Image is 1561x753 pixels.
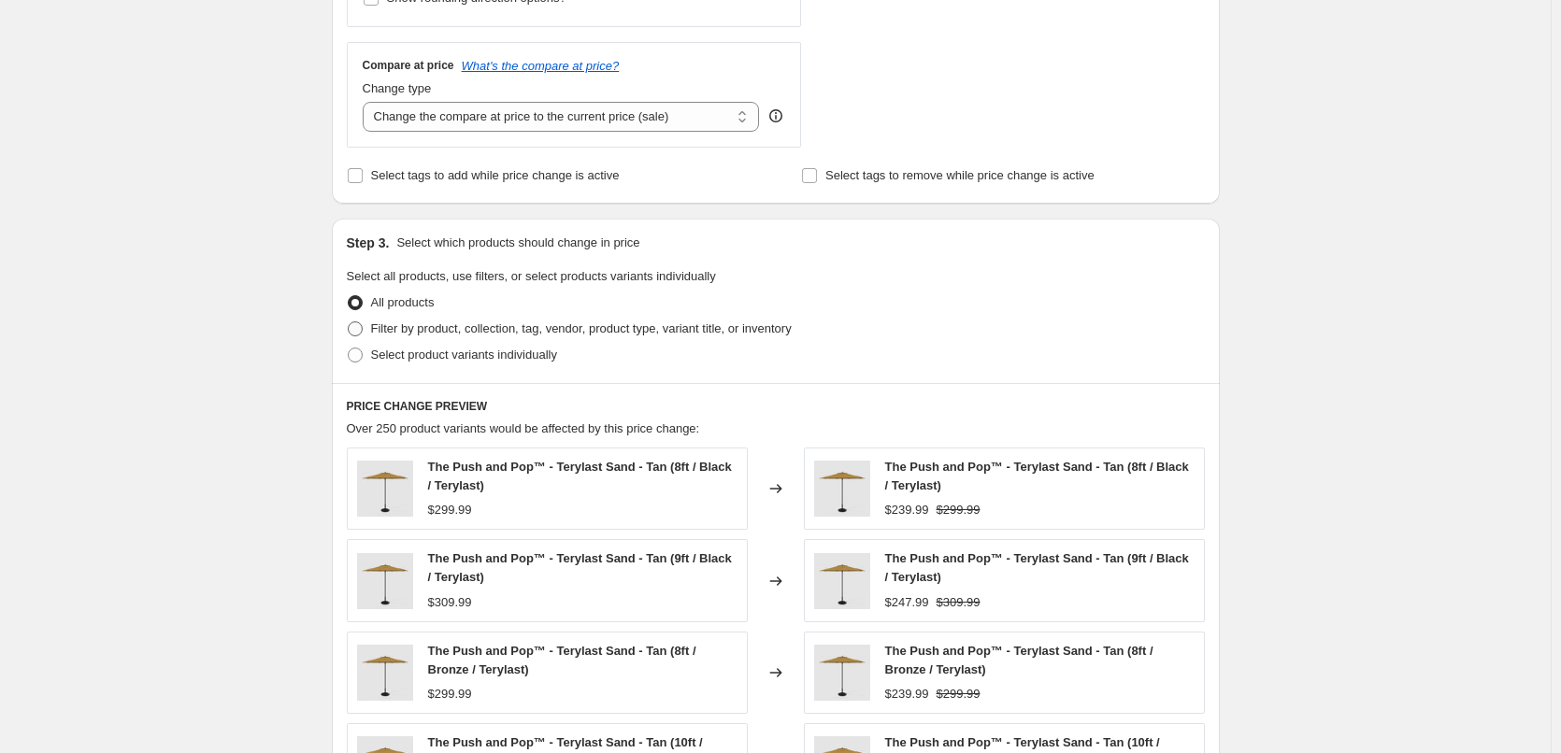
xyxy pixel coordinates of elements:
[347,234,390,252] h2: Step 3.
[371,295,435,309] span: All products
[347,399,1205,414] h6: PRICE CHANGE PREVIEW
[347,421,700,435] span: Over 250 product variants would be affected by this price change:
[885,460,1189,492] span: The Push and Pop™ - Terylast Sand - Tan (8ft / Black / Terylast)
[937,593,981,612] strike: $309.99
[428,593,472,612] div: $309.99
[371,321,792,335] span: Filter by product, collection, tag, vendor, product type, variant title, or inventory
[885,593,929,612] div: $247.99
[428,460,732,492] span: The Push and Pop™ - Terylast Sand - Tan (8ft / Black / Terylast)
[396,234,639,252] p: Select which products should change in price
[885,551,1189,584] span: The Push and Pop™ - Terylast Sand - Tan (9ft / Black / Terylast)
[885,501,929,519] div: $239.99
[357,553,413,609] img: 1_The_Push_And_Pop_Black_Market_Umbrellas_Terylast_Sand_Tan_Midtown_Umbrellas_78238ff9-b949-4d2f-...
[371,168,620,182] span: Select tags to add while price change is active
[363,58,454,73] h3: Compare at price
[363,81,432,95] span: Change type
[428,501,472,519] div: $299.99
[885,685,929,703] div: $239.99
[428,685,472,703] div: $299.99
[937,501,981,519] strike: $299.99
[885,644,1153,676] span: The Push and Pop™ - Terylast Sand - Tan (8ft / Bronze / Terylast)
[357,645,413,701] img: 1_The_Push_And_Pop_Black_Market_Umbrellas_Terylast_Sand_Tan_Midtown_Umbrellas_78238ff9-b949-4d2f-...
[347,269,716,283] span: Select all products, use filters, or select products variants individually
[825,168,1095,182] span: Select tags to remove while price change is active
[371,348,557,362] span: Select product variants individually
[357,461,413,517] img: 1_The_Push_And_Pop_Black_Market_Umbrellas_Terylast_Sand_Tan_Midtown_Umbrellas_78238ff9-b949-4d2f-...
[814,553,870,609] img: 1_The_Push_And_Pop_Black_Market_Umbrellas_Terylast_Sand_Tan_Midtown_Umbrellas_78238ff9-b949-4d2f-...
[766,107,785,125] div: help
[428,551,732,584] span: The Push and Pop™ - Terylast Sand - Tan (9ft / Black / Terylast)
[937,685,981,703] strike: $299.99
[462,59,620,73] button: What's the compare at price?
[428,644,696,676] span: The Push and Pop™ - Terylast Sand - Tan (8ft / Bronze / Terylast)
[814,645,870,701] img: 1_The_Push_And_Pop_Black_Market_Umbrellas_Terylast_Sand_Tan_Midtown_Umbrellas_78238ff9-b949-4d2f-...
[814,461,870,517] img: 1_The_Push_And_Pop_Black_Market_Umbrellas_Terylast_Sand_Tan_Midtown_Umbrellas_78238ff9-b949-4d2f-...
